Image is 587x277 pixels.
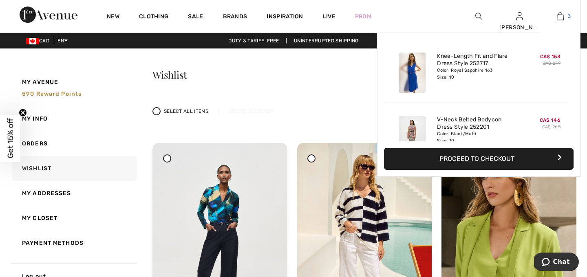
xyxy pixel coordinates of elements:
h3: Wishlist [152,70,576,79]
span: EN [57,38,68,44]
img: 1ère Avenue [20,7,77,23]
a: Live [323,12,335,21]
a: My Closet [11,206,137,231]
span: 590 Reward points [22,90,82,97]
button: Proceed to Checkout [384,148,574,170]
a: Brands [223,13,247,22]
span: CAD [26,38,53,44]
a: Knee-Length Fit and Flare Dress Style 252717 [437,53,517,67]
img: My Bag [557,11,564,21]
span: CA$ 153 [540,54,561,59]
button: Close teaser [19,109,27,117]
span: Select All Items [164,108,209,115]
s: CA$ 279 [543,61,561,66]
a: New [107,13,119,22]
span: CA$ 146 [540,117,561,123]
a: My Info [11,106,137,131]
div: Delete Selected [218,108,283,115]
a: Sale [188,13,203,22]
img: V-Neck Belted Bodycon Dress Style 252201 [399,116,426,156]
a: Clothing [139,13,168,22]
a: 3 [540,11,580,21]
img: search the website [475,11,482,21]
img: Canadian Dollar [26,38,39,44]
span: My Avenue [22,78,58,86]
div: [PERSON_NAME] [499,23,539,32]
iframe: Opens a widget where you can chat to one of our agents [534,253,579,273]
s: CA$ 265 [542,124,561,130]
a: Prom [355,12,371,21]
a: Payment Methods [11,231,137,255]
a: V-Neck Belted Bodycon Dress Style 252201 [437,116,517,131]
a: Wishlist [11,156,137,181]
a: Sign In [516,12,523,20]
div: Color: Black/Multi Size: 10 [437,131,517,144]
a: My Addresses [11,181,137,206]
span: Get 15% off [6,119,15,158]
div: Color: Royal Sapphire 163 Size: 10 [437,67,517,80]
span: 3 [568,13,571,20]
img: Knee-Length Fit and Flare Dress Style 252717 [399,53,426,93]
a: Orders [11,131,137,156]
img: My Info [516,11,523,21]
span: Inspiration [267,13,303,22]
